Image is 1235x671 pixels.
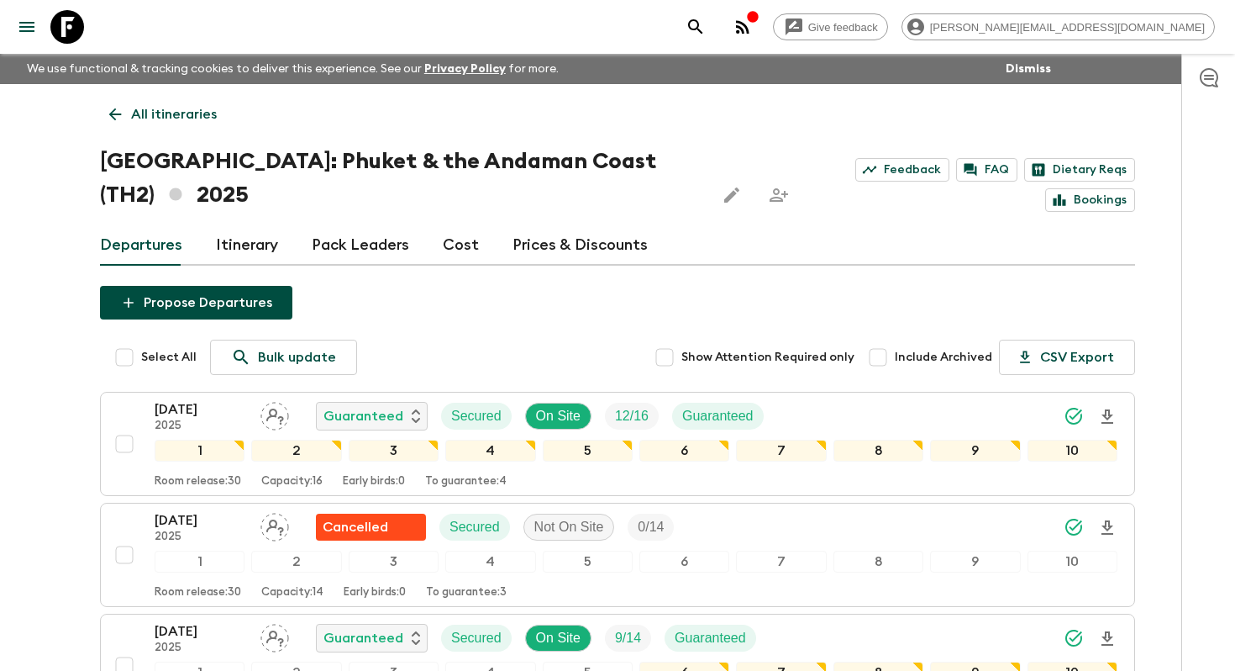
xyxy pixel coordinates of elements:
div: 7 [736,440,826,462]
div: 1 [155,440,244,462]
div: On Site [525,403,591,430]
a: Pack Leaders [312,225,409,266]
a: Feedback [855,158,949,182]
button: Edit this itinerary [715,178,749,212]
a: Itinerary [216,225,278,266]
p: On Site [536,628,581,648]
p: Guaranteed [323,628,403,648]
p: 9 / 14 [615,628,641,648]
div: 6 [639,551,729,573]
span: Share this itinerary [762,178,796,212]
h1: [GEOGRAPHIC_DATA]: Phuket & the Andaman Coast (TH2) 2025 [100,145,702,212]
div: 9 [930,551,1020,573]
div: 10 [1027,440,1117,462]
a: All itineraries [100,98,226,131]
p: Capacity: 14 [261,586,323,600]
p: Early birds: 0 [344,586,406,600]
div: 4 [445,440,535,462]
p: Bulk update [258,347,336,367]
svg: Download Onboarding [1097,518,1117,538]
p: Capacity: 16 [261,475,323,489]
span: Assign pack leader [260,518,289,531]
p: Secured [451,406,502,426]
div: 1 [155,551,244,573]
button: Dismiss [1001,57,1055,81]
svg: Synced Successfully [1064,517,1084,537]
svg: Synced Successfully [1064,628,1084,648]
div: 7 [736,551,826,573]
div: 8 [833,440,923,462]
p: 2025 [155,531,247,544]
p: Cancelled [323,517,388,537]
p: 12 / 16 [615,406,649,426]
button: search adventures [679,10,712,44]
a: Departures [100,225,182,266]
p: All itineraries [131,104,217,124]
button: CSV Export [999,340,1135,375]
div: 5 [543,440,633,462]
a: Privacy Policy [424,63,506,75]
a: Give feedback [773,13,888,40]
div: On Site [525,625,591,652]
a: FAQ [956,158,1017,182]
a: Dietary Reqs [1024,158,1135,182]
p: Secured [451,628,502,648]
a: Prices & Discounts [512,225,648,266]
span: Assign pack leader [260,629,289,642]
div: 10 [1027,551,1117,573]
button: menu [10,10,44,44]
p: 2025 [155,420,247,433]
div: [PERSON_NAME][EMAIL_ADDRESS][DOMAIN_NAME] [901,13,1215,40]
div: Secured [441,403,512,430]
div: Flash Pack cancellation [316,514,426,541]
div: 3 [349,440,439,462]
div: 2 [251,440,341,462]
p: [DATE] [155,510,247,531]
span: Assign pack leader [260,407,289,420]
p: To guarantee: 3 [426,586,507,600]
svg: Synced Successfully [1064,406,1084,426]
p: Guaranteed [682,406,754,426]
a: Bookings [1045,188,1135,212]
button: Propose Departures [100,286,292,320]
p: Not On Site [534,517,604,537]
div: 8 [833,551,923,573]
a: Cost [443,225,479,266]
div: Trip Fill [605,625,651,652]
span: Include Archived [895,349,992,366]
p: Early birds: 0 [343,475,405,489]
div: 9 [930,440,1020,462]
button: [DATE]2025Assign pack leaderFlash Pack cancellationSecuredNot On SiteTrip Fill12345678910Room rel... [100,503,1135,607]
p: Secured [449,517,500,537]
div: 4 [445,551,535,573]
span: Show Attention Required only [681,349,854,366]
svg: Download Onboarding [1097,629,1117,649]
svg: Download Onboarding [1097,407,1117,427]
p: Guaranteed [323,406,403,426]
p: Guaranteed [675,628,746,648]
p: On Site [536,406,581,426]
span: Select All [141,349,197,366]
div: 2 [251,551,341,573]
p: We use functional & tracking cookies to deliver this experience. See our for more. [20,54,565,84]
div: Trip Fill [628,514,674,541]
div: Trip Fill [605,403,659,430]
a: Bulk update [210,340,357,375]
p: Room release: 30 [155,475,241,489]
div: 3 [349,551,439,573]
div: Secured [439,514,510,541]
div: Not On Site [523,514,615,541]
div: Secured [441,625,512,652]
p: 2025 [155,642,247,655]
div: 5 [543,551,633,573]
p: [DATE] [155,399,247,420]
span: [PERSON_NAME][EMAIL_ADDRESS][DOMAIN_NAME] [921,21,1214,34]
p: Room release: 30 [155,586,241,600]
span: Give feedback [799,21,887,34]
p: 0 / 14 [638,517,664,537]
p: To guarantee: 4 [425,475,507,489]
p: [DATE] [155,621,247,642]
button: [DATE]2025Assign pack leaderGuaranteedSecuredOn SiteTrip FillGuaranteed12345678910Room release:30... [100,392,1135,496]
div: 6 [639,440,729,462]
